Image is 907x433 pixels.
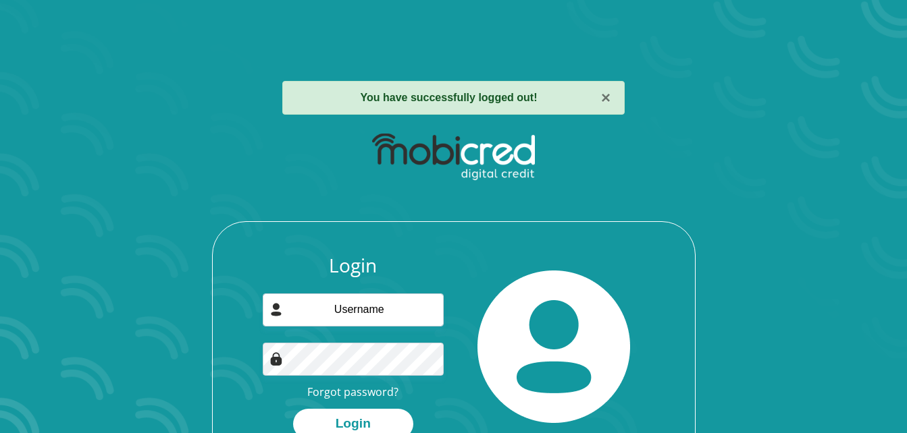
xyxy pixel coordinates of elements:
h3: Login [263,254,444,277]
input: Username [263,293,444,326]
strong: You have successfully logged out! [361,92,538,103]
img: user-icon image [269,303,283,316]
img: Image [269,352,283,366]
a: Forgot password? [307,384,398,399]
img: mobicred logo [372,134,535,181]
button: × [601,90,611,106]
